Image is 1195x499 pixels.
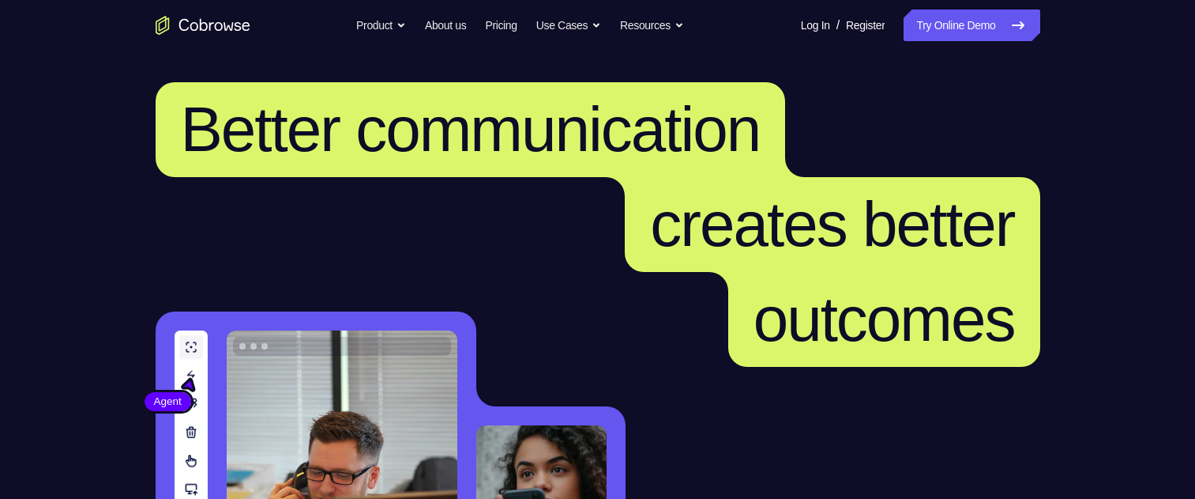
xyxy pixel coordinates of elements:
a: Log In [801,9,830,41]
button: Product [356,9,406,41]
a: Pricing [485,9,517,41]
span: Better communication [181,94,761,164]
button: Resources [620,9,684,41]
a: Register [846,9,885,41]
span: creates better [650,189,1014,259]
a: About us [425,9,466,41]
span: Agent [145,394,191,410]
span: outcomes [753,284,1015,354]
a: Go to the home page [156,16,250,35]
button: Use Cases [536,9,601,41]
a: Try Online Demo [904,9,1039,41]
span: / [836,16,840,35]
